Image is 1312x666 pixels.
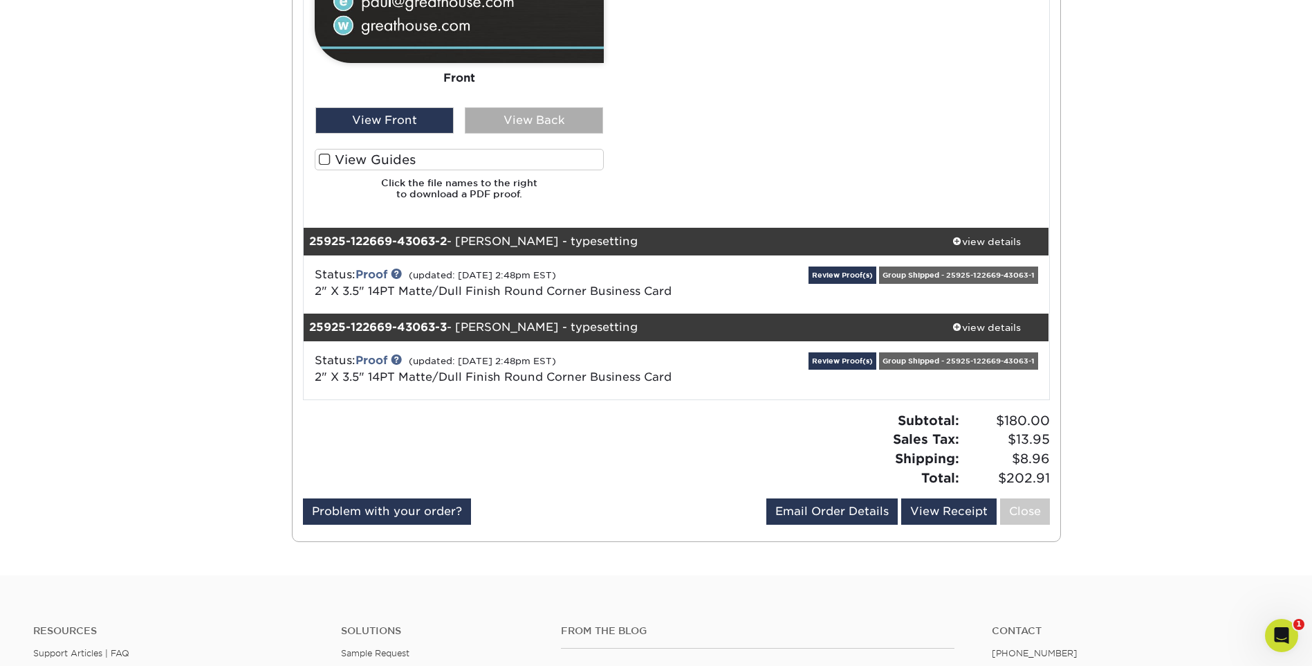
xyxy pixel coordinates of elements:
[315,63,604,93] div: Front
[925,314,1049,341] a: view details
[1265,619,1298,652] iframe: Intercom live chat
[893,431,959,447] strong: Sales Tax:
[963,411,1050,431] span: $180.00
[925,235,1049,249] div: view details
[921,470,959,485] strong: Total:
[304,267,800,300] div: Status:
[895,451,959,466] strong: Shipping:
[341,648,409,658] a: Sample Request
[879,267,1038,284] div: Group Shipped - 25925-122669-43063-1
[1293,619,1304,630] span: 1
[809,267,876,284] a: Review Proof(s)
[992,625,1279,637] a: Contact
[925,228,1049,255] a: view details
[879,352,1038,370] div: Group Shipped - 25925-122669-43063-1
[309,321,447,334] strong: 25925-122669-43063-3
[901,498,997,525] a: View Receipt
[963,430,1050,449] span: $13.95
[33,648,129,658] a: Support Articles | FAQ
[409,270,556,280] small: (updated: [DATE] 2:48pm EST)
[355,354,387,367] a: Proof
[315,149,604,170] label: View Guides
[898,413,959,428] strong: Subtotal:
[304,228,925,255] div: - [PERSON_NAME] - typesetting
[303,498,471,525] a: Problem with your order?
[315,177,604,211] h6: Click the file names to the right to download a PDF proof.
[925,321,1049,334] div: view details
[561,625,954,637] h4: From the Blog
[341,625,540,637] h4: Solutions
[465,107,603,134] div: View Back
[963,449,1050,469] span: $8.96
[1000,498,1050,525] a: Close
[355,268,387,281] a: Proof
[304,314,925,341] div: - [PERSON_NAME] - typesetting
[963,469,1050,488] span: $202.91
[809,352,876,370] a: Review Proof(s)
[33,625,320,637] h4: Resources
[315,107,454,134] div: View Front
[315,285,672,298] span: 2" X 3.5" 14PT Matte/Dull Finish Round Corner Business Card
[304,352,800,386] div: Status:
[992,648,1078,658] a: [PHONE_NUMBER]
[409,356,556,366] small: (updated: [DATE] 2:48pm EST)
[766,498,898,525] a: Email Order Details
[309,235,447,248] strong: 25925-122669-43063-2
[315,370,672,384] span: 2" X 3.5" 14PT Matte/Dull Finish Round Corner Business Card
